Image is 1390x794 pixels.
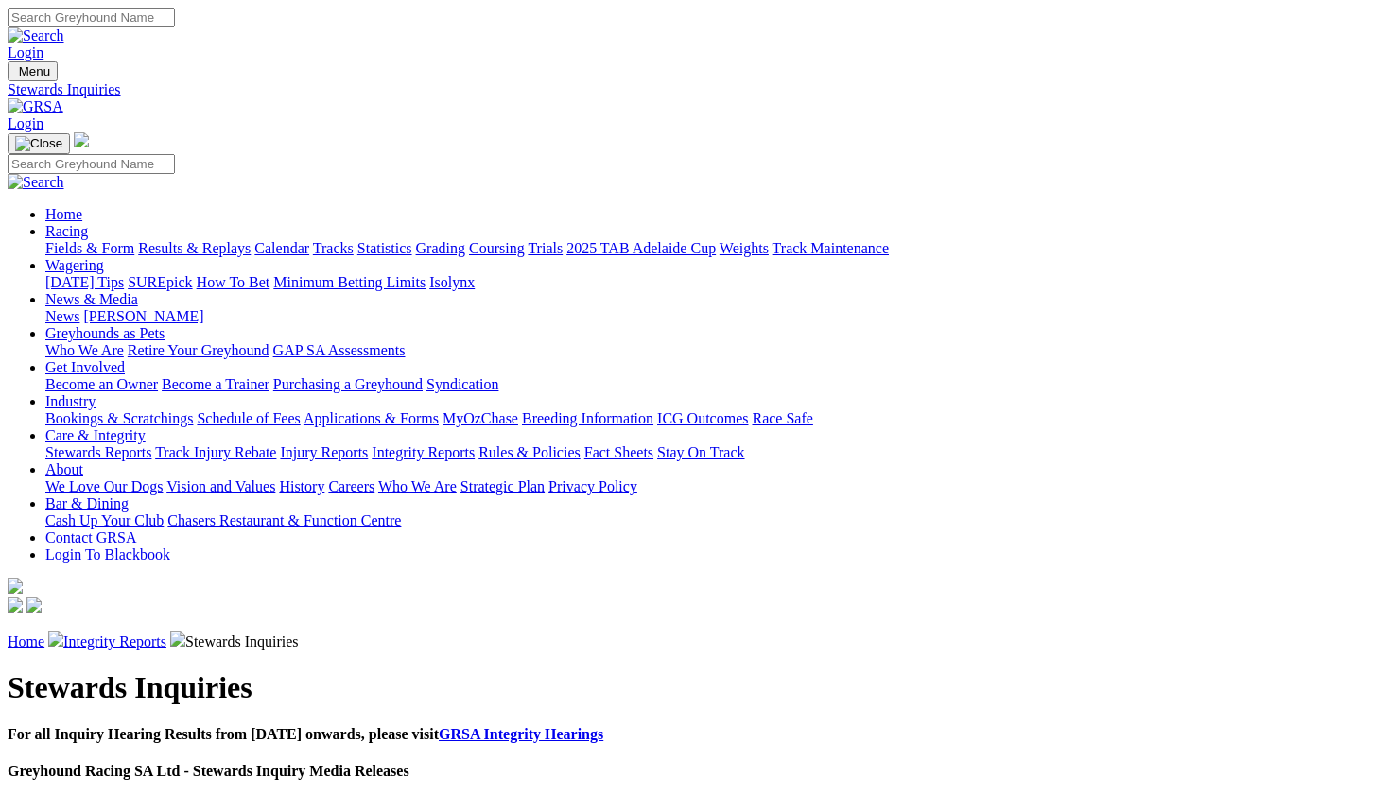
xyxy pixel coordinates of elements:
a: Applications & Forms [304,410,439,426]
a: Stay On Track [657,444,744,460]
a: Become an Owner [45,376,158,392]
a: Home [8,633,44,649]
a: Fields & Form [45,240,134,256]
a: 2025 TAB Adelaide Cup [566,240,716,256]
input: Search [8,8,175,27]
img: logo-grsa-white.png [74,132,89,147]
a: Retire Your Greyhound [128,342,269,358]
a: GAP SA Assessments [273,342,406,358]
a: Industry [45,393,96,409]
a: Isolynx [429,274,475,290]
a: Fact Sheets [584,444,653,460]
span: Menu [19,64,50,78]
a: News [45,308,79,324]
a: MyOzChase [443,410,518,426]
div: Bar & Dining [45,512,1382,529]
a: Get Involved [45,359,125,375]
a: Bar & Dining [45,495,129,511]
div: About [45,478,1382,495]
img: facebook.svg [8,597,23,613]
a: Track Injury Rebate [155,444,276,460]
a: We Love Our Dogs [45,478,163,494]
a: [PERSON_NAME] [83,308,203,324]
a: Minimum Betting Limits [273,274,426,290]
a: Trials [528,240,563,256]
a: Racing [45,223,88,239]
a: Rules & Policies [478,444,581,460]
img: twitter.svg [26,597,42,613]
a: Privacy Policy [548,478,637,494]
div: Wagering [45,274,1382,291]
a: Stewards Reports [45,444,151,460]
img: chevron-right.svg [48,631,63,647]
a: Integrity Reports [372,444,475,460]
a: About [45,461,83,477]
h4: Greyhound Racing SA Ltd - Stewards Inquiry Media Releases [8,763,1382,780]
a: Schedule of Fees [197,410,300,426]
img: GRSA [8,98,63,115]
a: Syndication [426,376,498,392]
div: Care & Integrity [45,444,1382,461]
a: [DATE] Tips [45,274,124,290]
a: Vision and Values [166,478,275,494]
button: Toggle navigation [8,133,70,154]
a: Strategic Plan [460,478,545,494]
a: Contact GRSA [45,529,136,545]
input: Search [8,154,175,174]
a: Login [8,115,43,131]
h1: Stewards Inquiries [8,670,1382,705]
a: Grading [416,240,465,256]
a: Become a Trainer [162,376,269,392]
a: Calendar [254,240,309,256]
div: Industry [45,410,1382,427]
a: Results & Replays [138,240,251,256]
a: Coursing [469,240,525,256]
img: logo-grsa-white.png [8,578,23,594]
div: Get Involved [45,376,1382,393]
a: Home [45,206,82,222]
a: Bookings & Scratchings [45,410,193,426]
div: Racing [45,240,1382,257]
a: Statistics [357,240,412,256]
a: Weights [720,240,769,256]
a: Who We Are [378,478,457,494]
a: Care & Integrity [45,427,146,443]
div: Greyhounds as Pets [45,342,1382,359]
img: Search [8,27,64,44]
a: Stewards Inquiries [8,81,1382,98]
img: chevron-right.svg [170,631,185,647]
button: Toggle navigation [8,61,58,81]
a: Injury Reports [280,444,368,460]
a: How To Bet [197,274,270,290]
div: News & Media [45,308,1382,325]
a: Login To Blackbook [45,546,170,562]
a: History [279,478,324,494]
b: For all Inquiry Hearing Results from [DATE] onwards, please visit [8,726,603,742]
a: Who We Are [45,342,124,358]
a: Greyhounds as Pets [45,325,165,341]
img: Close [15,136,62,151]
a: GRSA Integrity Hearings [439,726,603,742]
a: Login [8,44,43,60]
a: SUREpick [128,274,192,290]
a: Track Maintenance [773,240,889,256]
a: Purchasing a Greyhound [273,376,423,392]
a: Tracks [313,240,354,256]
a: Race Safe [752,410,812,426]
a: Integrity Reports [63,633,166,649]
a: Breeding Information [522,410,653,426]
a: ICG Outcomes [657,410,748,426]
a: Chasers Restaurant & Function Centre [167,512,401,528]
p: Stewards Inquiries [8,631,1382,650]
a: Careers [328,478,374,494]
img: Search [8,174,64,191]
a: Cash Up Your Club [45,512,164,528]
a: News & Media [45,291,138,307]
a: Wagering [45,257,104,273]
